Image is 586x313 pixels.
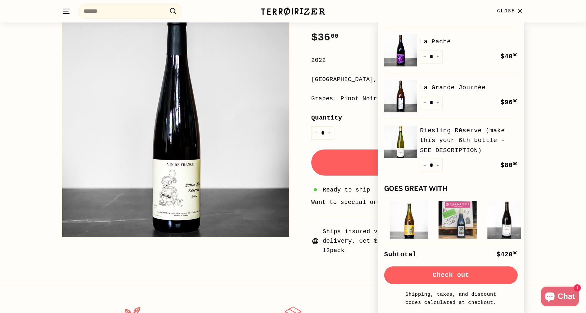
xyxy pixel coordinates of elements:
[384,34,417,66] img: La Paché
[311,149,524,176] button: Add to cart
[331,33,339,40] sup: 00
[311,75,524,84] div: [GEOGRAPHIC_DATA], [GEOGRAPHIC_DATA]
[311,56,524,65] div: 2022
[420,83,518,92] a: La Grande Journée
[433,50,443,64] button: Increase item quantity by one
[513,162,518,166] sup: 00
[311,126,321,140] button: Reduce item quantity by one
[420,126,518,155] a: Riesling Réserve (make this your 6th bottle - SEE DESCRIPTION)
[433,159,443,172] button: Increase item quantity by one
[485,199,527,291] a: 11h532023Domaine des Grottes
[513,53,518,58] sup: 00
[323,185,370,195] span: Ready to ship
[493,2,528,21] button: Close
[324,126,334,140] button: Increase item quantity by one
[433,96,443,109] button: Increase item quantity by one
[420,37,518,47] a: La Paché
[384,249,417,260] div: Subtotal
[496,249,518,260] div: $420
[384,266,518,284] button: Check out
[500,53,518,60] span: $40
[404,291,498,306] small: Shipping, taxes, and discount codes calculated at checkout.
[311,32,339,44] span: $36
[384,126,417,158] img: Riesling Réserve (make this your 6th bottle - SEE DESCRIPTION)
[384,185,518,192] div: Goes great with
[500,99,518,106] span: $96
[420,159,430,172] button: Reduce item quantity by one
[311,126,334,140] input: quantity
[513,99,518,104] sup: 00
[539,287,581,308] inbox-online-store-chat: Shopify online store chat
[513,251,518,256] sup: 00
[311,113,524,123] label: Quantity
[311,198,524,207] li: Want to special order this item?
[500,162,518,169] span: $80
[323,227,524,255] span: Ships insured via UPS, available for local pickup or delivery. Get $30 off shipping on 12-packs -...
[420,50,430,64] button: Reduce item quantity by one
[497,7,515,15] span: Close
[420,96,430,109] button: Reduce item quantity by one
[311,94,524,104] div: Grapes: Pinot Noir
[384,80,417,112] img: La Grande Journée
